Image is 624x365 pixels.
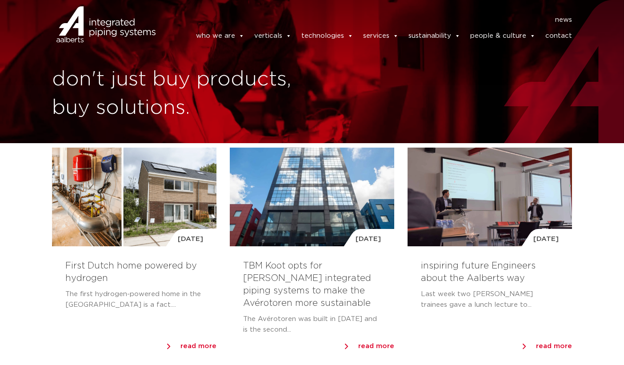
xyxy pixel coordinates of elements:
a: read more [523,340,572,353]
a: read more [167,340,216,353]
a: people & culture [470,27,536,45]
a: First Dutch home powered by hydrogen [65,261,197,283]
h1: don't just buy products, buy solutions. [52,65,308,122]
a: verticals [254,27,292,45]
a: contact [545,27,572,45]
span: [DATE] [356,234,381,244]
span: [DATE] [178,234,203,244]
span: read more [180,343,216,349]
a: read more [345,340,394,353]
nav: Menu [168,13,572,27]
a: technologies [301,27,353,45]
p: The first hydrogen-powered home in the [GEOGRAPHIC_DATA] is a fact.... [65,289,203,310]
p: Last week two [PERSON_NAME] trainees gave a lunch lecture to... [421,289,559,310]
span: read more [536,343,572,349]
a: services [363,27,399,45]
a: sustainability [408,27,460,45]
span: [DATE] [533,234,559,244]
a: TBM Koot opts for [PERSON_NAME] integrated piping systems to make the Avérotoren more sustainable [243,261,371,308]
a: inspiring future Engineers about the Aalberts way [421,261,536,283]
a: news [555,13,572,27]
span: read more [358,343,394,349]
a: who we are [196,27,244,45]
p: The Avérotoren was built in [DATE] and is the second... [243,314,381,335]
